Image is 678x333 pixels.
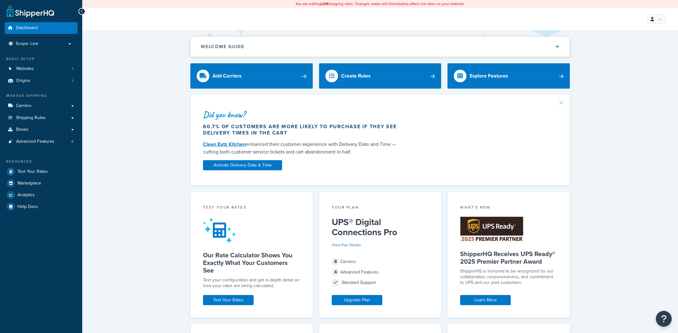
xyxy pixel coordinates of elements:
div: Test your configuration and get in-depth detail on how your rates are being calculated. [203,277,300,289]
span: Scope: Live [16,41,38,47]
span: Websites [16,66,34,72]
b: LIVE [321,1,329,7]
div: Your Plan [332,204,429,212]
span: Dashboard [16,25,38,31]
li: Websites [5,63,77,75]
div: Test your rates [203,204,300,212]
a: Help Docs [5,201,77,212]
div: Did you know? [203,110,403,119]
span: Help Docs [17,204,38,210]
h5: UPS® Digital Connections Pro [332,217,429,237]
span: Boxes [16,127,28,132]
a: Upgrade Plan [332,295,382,305]
a: Origins1 [5,75,77,87]
span: Marketplace [17,181,41,186]
div: enhanced their customer experience with Delivery Date and Time — cutting both customer service ti... [203,141,403,156]
button: Open Resource Center [656,311,672,327]
a: Learn More [460,295,511,305]
a: Marketplace [5,178,77,189]
span: 8 [332,258,339,266]
span: Origins [16,78,30,84]
a: Shipping Rules [5,112,77,124]
span: 4 [332,268,339,276]
h5: ShipperHQ Receives UPS Ready® 2025 Premier Partner Award [460,250,557,265]
a: Test Your Rates [203,295,254,305]
span: 4 [71,139,73,144]
a: Advanced Features4 [5,136,77,148]
div: Basic Setup [5,56,77,62]
a: Analytics [5,189,77,201]
div: 60.7% of customers are more likely to purchase if they see delivery times in the cart [203,123,403,136]
a: Explore Features [447,63,570,89]
p: ShipperHQ is honored to be recognized for our collaboration, responsiveness, and commitment to UP... [460,268,557,286]
a: Add Carriers [190,63,313,89]
a: Clean Eatz Kitchen [203,141,246,148]
div: Add Carriers [213,72,242,80]
a: Create Rules [319,63,441,89]
div: Resources [5,159,77,164]
span: Test Your Rates [17,169,48,174]
span: 1 [72,78,73,84]
div: Explore Features [470,72,508,80]
a: View Plan Details [332,242,361,248]
h5: Our Rate Calculator Shows You Exactly What Your Customers See [203,251,300,274]
a: Activate Delivery Date & Time [203,160,282,170]
span: Advanced Features [16,139,54,144]
li: Origins [5,75,77,87]
a: Boxes [5,124,77,135]
span: Shipping Rules [16,115,46,121]
a: Carriers [5,100,77,112]
span: Carriers [16,103,32,109]
div: Advanced Features [332,268,429,277]
a: Test Your Rates [5,166,77,177]
div: What's New [460,204,557,212]
div: Create Rules [341,72,371,80]
a: Dashboard [5,22,77,34]
h2: Welcome Guide [201,44,244,49]
span: 1 [72,66,73,72]
li: Advanced Features [5,136,77,148]
div: Standard Support [332,278,429,287]
div: Carriers [332,257,429,266]
div: Manage Shipping [5,93,77,98]
button: Welcome Guide [191,37,570,57]
a: Websites1 [5,63,77,75]
span: Analytics [17,192,35,198]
